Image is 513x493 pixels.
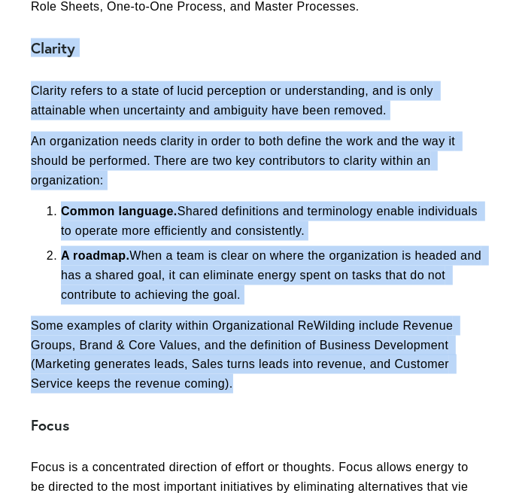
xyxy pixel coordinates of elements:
[31,132,482,190] p: An organization needs clarity in order to both define the work and the way it should be performed...
[31,316,482,393] p: Some examples of clarity within Organizational ReWilding include Revenue Groups, Brand & Core Val...
[31,416,69,435] strong: Focus
[61,205,178,218] strong: Common language.
[61,202,482,240] p: Shared definitions and terminology enable individuals to operate more efficiently and consistently.
[61,246,482,304] p: When a team is clear on where the organization is headed and has a shared goal, it can eliminate ...
[31,38,75,57] strong: Clarity
[31,81,482,120] p: Clarity refers to a state of lucid perception or understanding, and is only attainable when uncer...
[61,249,129,262] strong: A roadmap.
